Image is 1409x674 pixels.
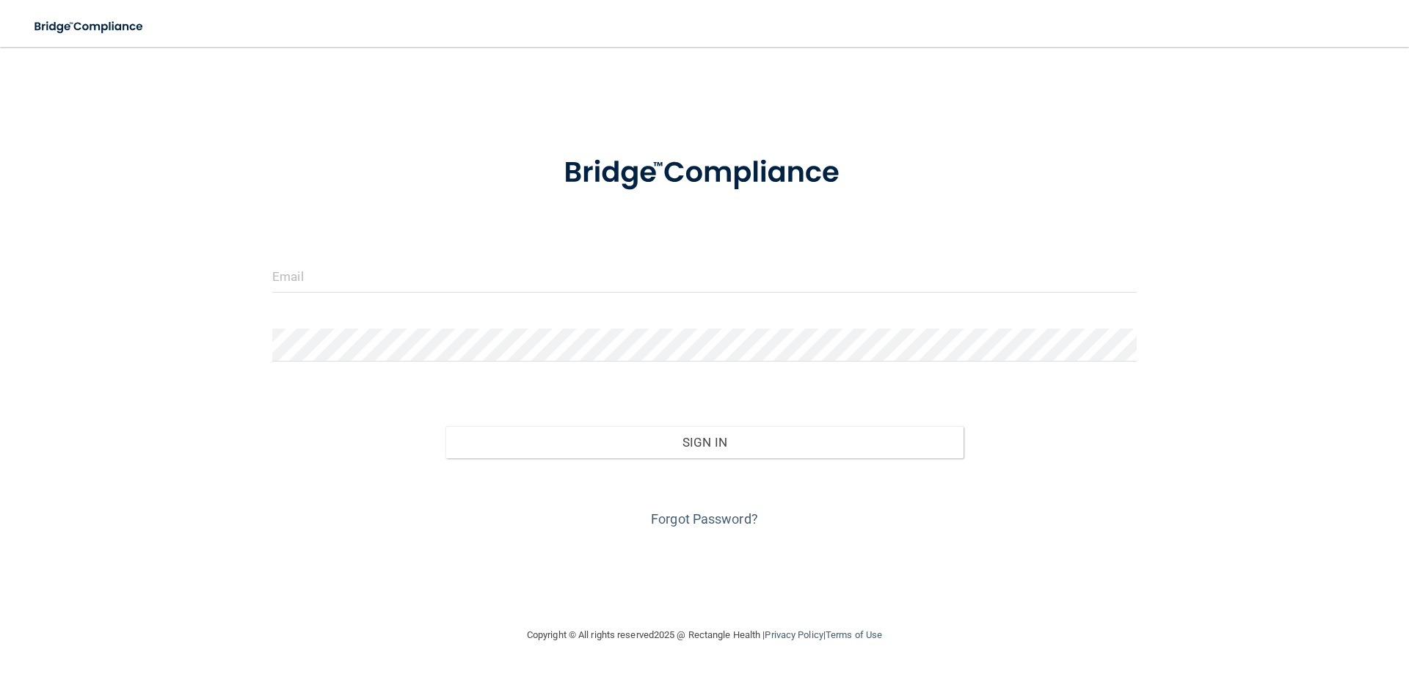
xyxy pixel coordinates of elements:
[765,629,823,640] a: Privacy Policy
[651,511,758,527] a: Forgot Password?
[22,12,157,42] img: bridge_compliance_login_screen.278c3ca4.svg
[437,612,972,659] div: Copyright © All rights reserved 2025 @ Rectangle Health | |
[445,426,964,458] button: Sign In
[534,135,875,211] img: bridge_compliance_login_screen.278c3ca4.svg
[272,260,1137,293] input: Email
[826,629,882,640] a: Terms of Use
